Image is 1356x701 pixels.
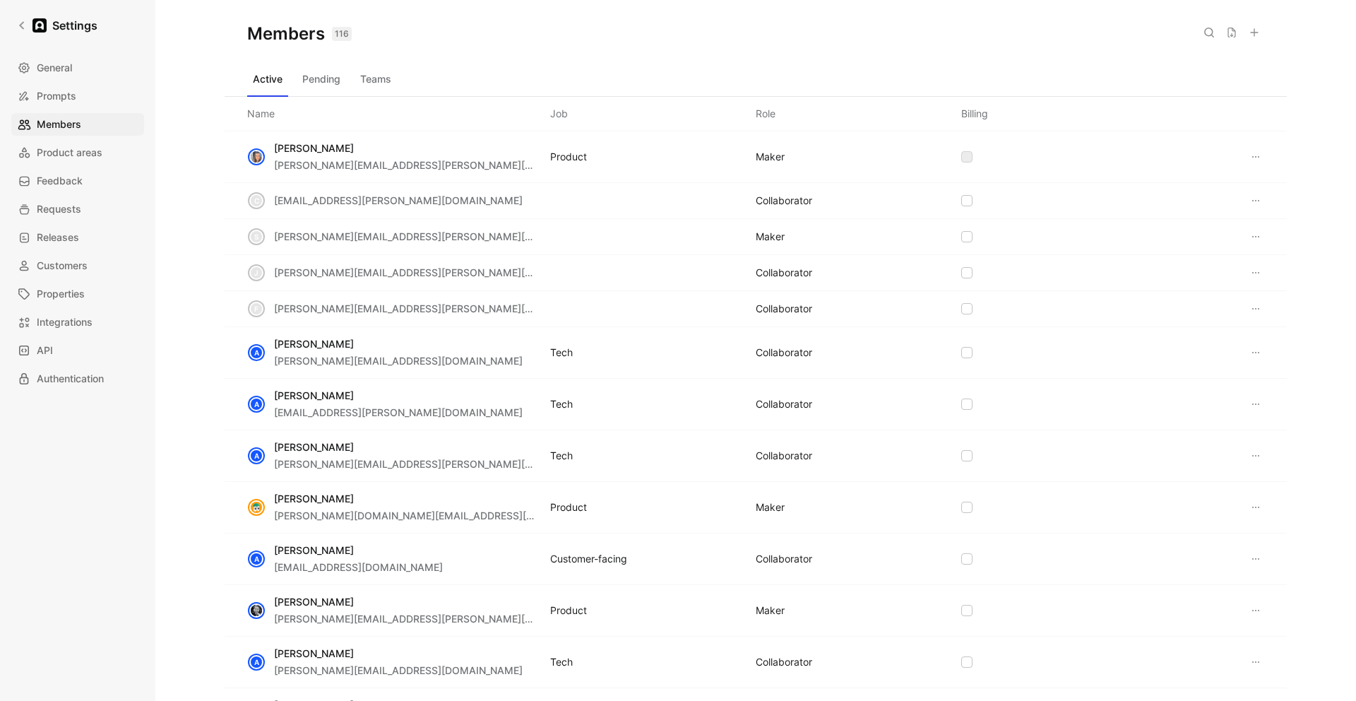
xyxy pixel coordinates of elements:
[756,447,812,464] div: COLLABORATOR
[756,300,812,317] div: COLLABORATOR
[247,68,288,90] button: Active
[274,561,443,573] span: [EMAIL_ADDRESS][DOMAIN_NAME]
[249,266,263,280] div: j
[37,88,76,105] span: Prompts
[332,27,352,41] div: 116
[249,346,263,360] div: A
[756,550,812,567] div: COLLABORATOR
[249,603,263,618] img: avatar
[11,283,144,305] a: Properties
[756,192,812,209] div: COLLABORATOR
[550,447,573,464] div: Tech
[249,302,263,316] div: f
[249,194,263,208] div: c
[355,68,397,90] button: Teams
[274,194,523,206] span: [EMAIL_ADDRESS][PERSON_NAME][DOMAIN_NAME]
[274,509,604,522] span: [PERSON_NAME][DOMAIN_NAME][EMAIL_ADDRESS][DOMAIN_NAME]
[37,229,79,246] span: Releases
[274,389,354,401] span: [PERSON_NAME]
[247,105,275,122] div: Name
[274,493,354,505] span: [PERSON_NAME]
[11,11,103,40] a: Settings
[756,499,785,516] div: MAKER
[37,257,88,274] span: Customers
[297,68,346,90] button: Pending
[550,148,587,165] div: Product
[550,550,627,567] div: Customer-facing
[11,226,144,249] a: Releases
[550,602,587,619] div: Product
[756,654,812,671] div: COLLABORATOR
[249,150,263,164] img: avatar
[11,311,144,334] a: Integrations
[274,142,354,154] span: [PERSON_NAME]
[961,105,988,122] div: Billing
[11,254,144,277] a: Customers
[11,198,144,220] a: Requests
[274,302,602,314] span: [PERSON_NAME][EMAIL_ADDRESS][PERSON_NAME][DOMAIN_NAME]
[550,396,573,413] div: Tech
[756,264,812,281] div: COLLABORATOR
[37,144,102,161] span: Product areas
[274,664,523,676] span: [PERSON_NAME][EMAIL_ADDRESS][DOMAIN_NAME]
[756,105,775,122] div: Role
[11,57,144,79] a: General
[37,59,72,76] span: General
[11,367,144,390] a: Authentication
[274,613,602,625] span: [PERSON_NAME][EMAIL_ADDRESS][PERSON_NAME][DOMAIN_NAME]
[274,406,523,418] span: [EMAIL_ADDRESS][PERSON_NAME][DOMAIN_NAME]
[274,458,602,470] span: [PERSON_NAME][EMAIL_ADDRESS][PERSON_NAME][DOMAIN_NAME]
[249,230,263,244] div: s
[756,228,785,245] div: MAKER
[274,596,354,608] span: [PERSON_NAME]
[274,230,602,242] span: [PERSON_NAME][EMAIL_ADDRESS][PERSON_NAME][DOMAIN_NAME]
[550,344,573,361] div: Tech
[274,647,354,659] span: [PERSON_NAME]
[52,17,97,34] h1: Settings
[247,23,352,45] h1: Members
[274,159,602,171] span: [PERSON_NAME][EMAIL_ADDRESS][PERSON_NAME][DOMAIN_NAME]
[550,105,568,122] div: Job
[274,266,602,278] span: [PERSON_NAME][EMAIL_ADDRESS][PERSON_NAME][DOMAIN_NAME]
[274,441,354,453] span: [PERSON_NAME]
[249,397,263,411] div: A
[756,148,785,165] div: MAKER
[550,499,587,516] div: Product
[756,344,812,361] div: COLLABORATOR
[11,85,144,107] a: Prompts
[37,314,93,331] span: Integrations
[11,141,144,164] a: Product areas
[756,602,785,619] div: MAKER
[37,116,81,133] span: Members
[249,552,263,566] div: A
[274,338,354,350] span: [PERSON_NAME]
[37,370,104,387] span: Authentication
[37,342,53,359] span: API
[37,201,81,218] span: Requests
[274,544,354,556] span: [PERSON_NAME]
[756,396,812,413] div: COLLABORATOR
[11,339,144,362] a: API
[249,449,263,463] div: A
[249,655,263,669] div: A
[550,654,573,671] div: Tech
[274,355,523,367] span: [PERSON_NAME][EMAIL_ADDRESS][DOMAIN_NAME]
[11,113,144,136] a: Members
[11,170,144,192] a: Feedback
[37,285,85,302] span: Properties
[37,172,83,189] span: Feedback
[249,500,263,514] img: avatar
